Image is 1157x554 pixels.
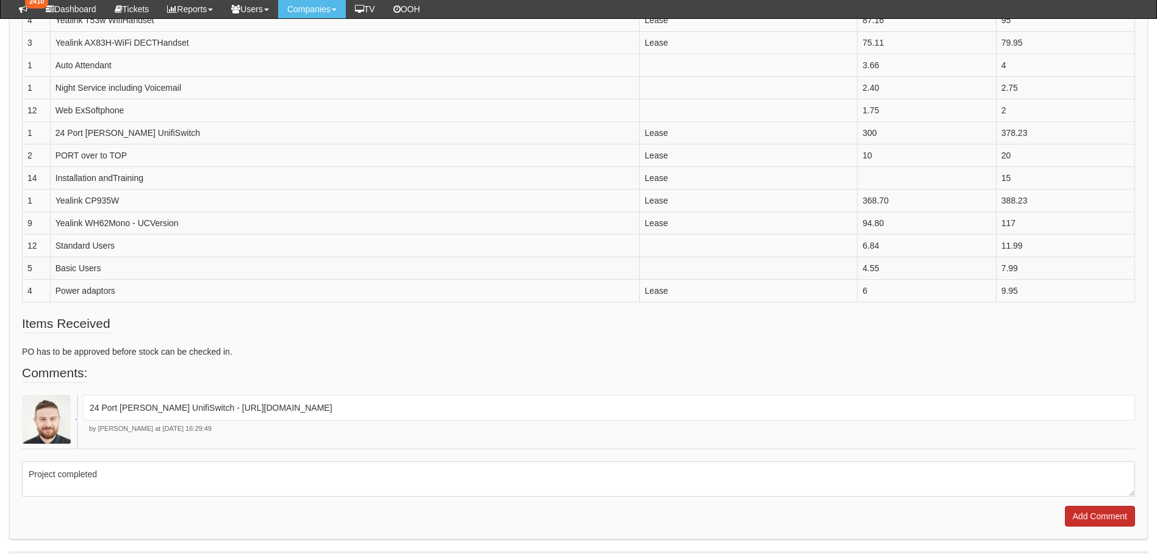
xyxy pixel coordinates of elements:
td: Auto Attendant [50,54,639,76]
td: 4 [996,54,1134,76]
legend: Comments: [22,364,87,383]
td: 2.75 [996,76,1134,99]
td: 3 [23,31,51,54]
td: 4.55 [858,257,996,279]
td: 2 [23,144,51,166]
td: 10 [858,144,996,166]
td: Lease [640,279,858,302]
td: Yealink T53w WifiHandset [50,9,639,31]
td: 15 [996,166,1134,189]
td: Lease [640,211,858,234]
td: Yealink WH62Mono - UCVersion [50,211,639,234]
td: 12 [23,234,51,257]
td: 4 [23,279,51,302]
td: 14 [23,166,51,189]
td: 1 [23,189,51,211]
td: 6 [858,279,996,302]
td: Lease [640,31,858,54]
img: Brad Guiness [22,395,71,444]
input: Add Comment [1065,506,1135,527]
td: 79.95 [996,31,1134,54]
p: 24 Port [PERSON_NAME] UnifiSwitch - [URL][DOMAIN_NAME] [90,402,1128,414]
td: 2.40 [858,76,996,99]
td: 12 [23,99,51,121]
td: 1 [23,76,51,99]
td: 2 [996,99,1134,121]
td: 7.99 [996,257,1134,279]
td: 378.23 [996,121,1134,144]
p: PO has to be approved before stock can be checked in. [22,346,1135,358]
td: Lease [640,144,858,166]
td: 1 [23,121,51,144]
td: 300 [858,121,996,144]
td: 11.99 [996,234,1134,257]
td: 94.80 [858,211,996,234]
td: Power adaptors [50,279,639,302]
td: 9.95 [996,279,1134,302]
td: 87.16 [858,9,996,31]
td: Yealink AX83H-WiFi DECTHandset [50,31,639,54]
td: Lease [640,9,858,31]
td: 1.75 [858,99,996,121]
p: by [PERSON_NAME] at [DATE] 16:29:49 [83,424,1135,434]
td: 9 [23,211,51,234]
legend: Items Received [22,314,110,333]
td: Lease [640,189,858,211]
td: Night Service including Voicemail [50,76,639,99]
td: 117 [996,211,1134,234]
td: 20 [996,144,1134,166]
td: 3.66 [858,54,996,76]
td: Lease [640,166,858,189]
td: PORT over to TOP [50,144,639,166]
td: 24 Port [PERSON_NAME] UnifiSwitch [50,121,639,144]
td: Standard Users [50,234,639,257]
td: 75.11 [858,31,996,54]
td: 1 [23,54,51,76]
td: Yealink CP935W [50,189,639,211]
td: 388.23 [996,189,1134,211]
td: 95 [996,9,1134,31]
td: Installation andTraining [50,166,639,189]
td: Web ExSoftphone [50,99,639,121]
td: 4 [23,9,51,31]
td: Lease [640,121,858,144]
td: 6.84 [858,234,996,257]
td: 368.70 [858,189,996,211]
td: 5 [23,257,51,279]
td: Basic Users [50,257,639,279]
